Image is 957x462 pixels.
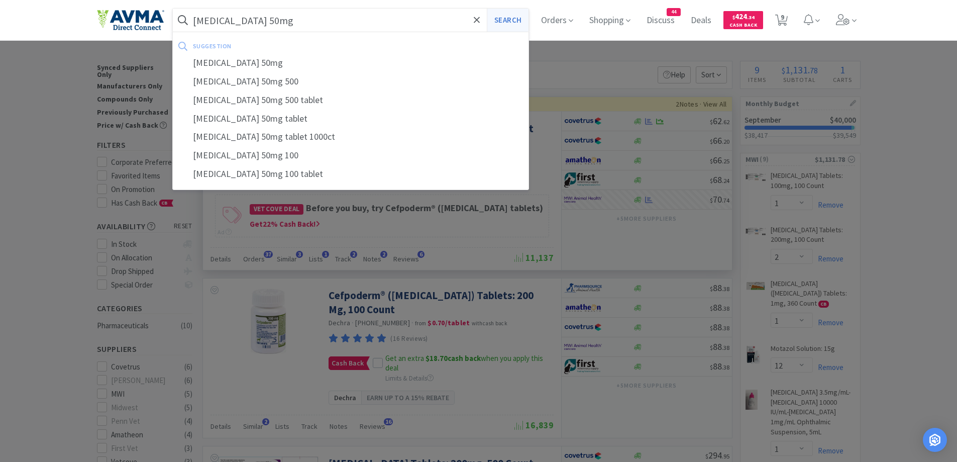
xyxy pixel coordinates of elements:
a: 9 [771,17,792,26]
span: Cash Back [729,23,757,29]
div: suggestion [193,38,377,54]
div: [MEDICAL_DATA] 50mg 100 tablet [173,165,529,183]
div: [MEDICAL_DATA] 50mg 500 [173,72,529,91]
span: 424 [732,12,755,21]
div: [MEDICAL_DATA] 50mg [173,54,529,72]
span: 44 [667,9,680,16]
a: Discuss44 [643,16,679,25]
div: Open Intercom Messenger [923,428,947,452]
span: . 34 [747,14,755,21]
a: $424.34Cash Back [723,7,763,34]
div: [MEDICAL_DATA] 50mg tablet 1000ct [173,128,529,146]
div: [MEDICAL_DATA] 50mg 100 [173,146,529,165]
div: [MEDICAL_DATA] 50mg 500 tablet [173,91,529,110]
span: $ [732,14,735,21]
button: Search [487,9,528,32]
div: [MEDICAL_DATA] 50mg tablet [173,110,529,128]
a: Deals [687,16,715,25]
img: e4e33dab9f054f5782a47901c742baa9_102.png [97,10,164,31]
input: Search by item, sku, manufacturer, ingredient, size... [173,9,529,32]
